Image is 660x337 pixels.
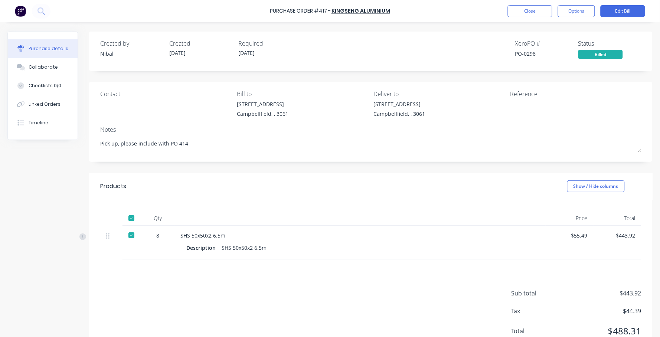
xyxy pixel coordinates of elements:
button: Linked Orders [8,95,78,114]
button: Edit Bill [601,5,645,17]
div: Total [594,211,641,226]
div: SHS 50x50x2 6.5m [180,232,540,239]
div: Description [186,242,222,253]
div: Collaborate [29,64,58,71]
div: Timeline [29,120,48,126]
div: Checklists 0/0 [29,82,61,89]
button: Close [508,5,552,17]
a: Kingseng Aluminium [331,7,390,15]
div: Purchase details [29,45,68,52]
div: Created by [100,39,163,48]
div: Required [238,39,301,48]
div: Billed [578,50,623,59]
span: Sub total [512,289,567,298]
div: Status [578,39,641,48]
div: $55.49 [552,232,588,239]
div: Xero PO # [515,39,578,48]
div: Created [169,39,232,48]
textarea: Pick up, please include with PO 414 [100,136,641,153]
button: Collaborate [8,58,78,76]
div: Reference [510,89,641,98]
div: Campbellfield, , 3061 [374,110,425,118]
div: Qty [141,211,174,226]
div: Deliver to [374,89,505,98]
div: Contact [100,89,231,98]
div: [STREET_ADDRESS] [237,100,288,108]
img: Factory [15,6,26,17]
div: Linked Orders [29,101,61,108]
div: PO-0298 [515,50,578,58]
div: Products [100,182,126,191]
div: Campbellfield, , 3061 [237,110,288,118]
div: Price [546,211,594,226]
div: $443.92 [599,232,636,239]
button: Checklists 0/0 [8,76,78,95]
div: SHS 50x50x2 6.5m [222,242,267,253]
span: Tax [512,307,567,315]
div: Notes [100,125,641,134]
span: $443.92 [567,289,641,298]
button: Purchase details [8,39,78,58]
button: Options [558,5,595,17]
div: [STREET_ADDRESS] [374,100,425,108]
button: Timeline [8,114,78,132]
span: Total [512,327,567,336]
div: 8 [147,232,169,239]
div: Bill to [237,89,368,98]
div: Purchase Order #417 - [270,7,331,15]
button: Show / Hide columns [567,180,625,192]
span: $44.39 [567,307,641,315]
div: Nibal [100,50,163,58]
